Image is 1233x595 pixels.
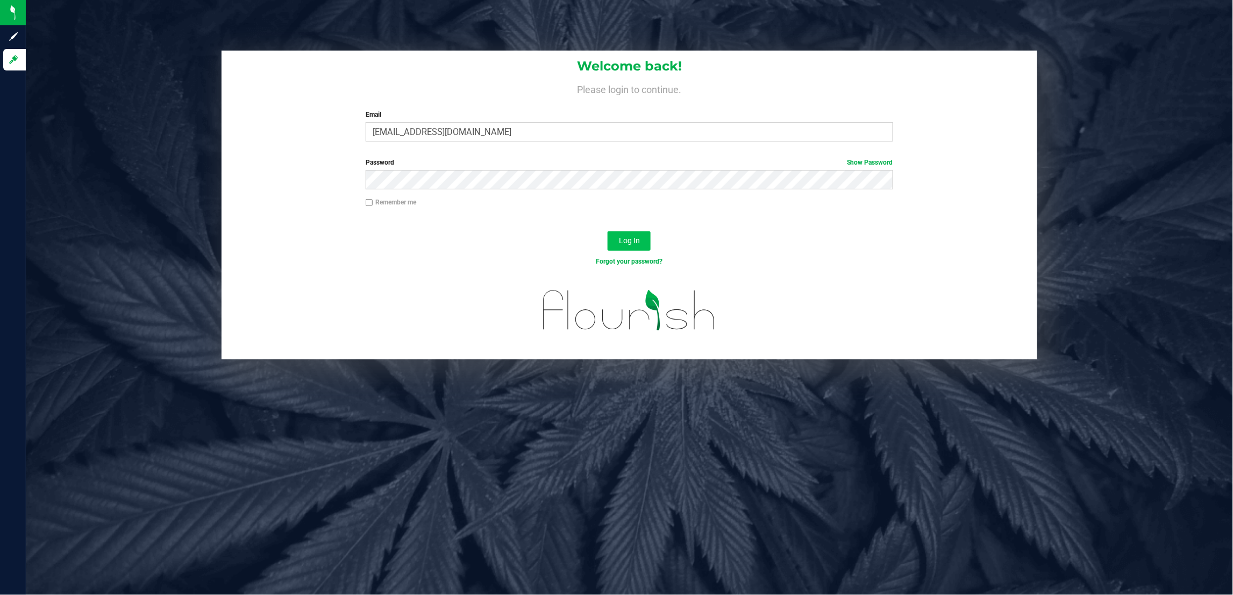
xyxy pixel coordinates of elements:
button: Log In [608,231,651,251]
span: Password [366,159,394,166]
input: Remember me [366,199,373,207]
label: Remember me [366,197,416,207]
h1: Welcome back! [222,59,1037,73]
img: flourish_logo.svg [528,278,731,343]
label: Email [366,110,893,119]
span: Log In [619,236,640,245]
a: Forgot your password? [596,258,662,265]
inline-svg: Sign up [8,31,19,42]
inline-svg: Log in [8,54,19,65]
a: Show Password [847,159,893,166]
h4: Please login to continue. [222,82,1037,95]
